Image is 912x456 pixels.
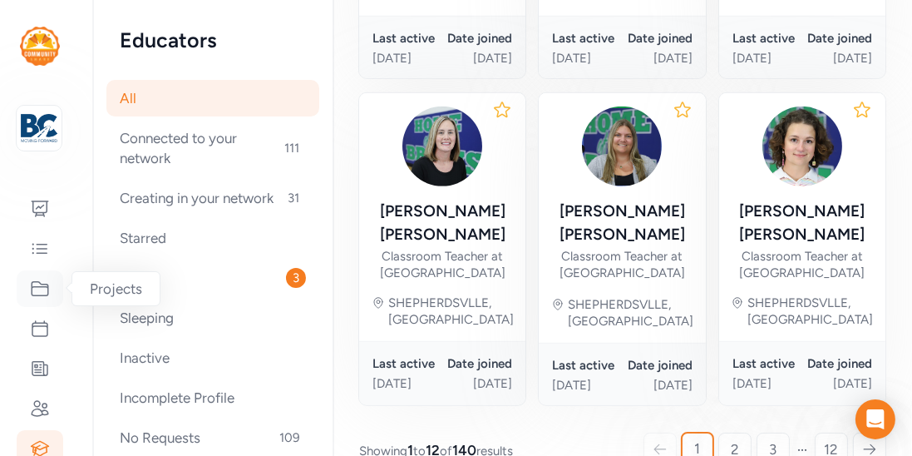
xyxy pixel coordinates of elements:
span: 3 [286,268,306,288]
div: SHEPHERDSVLLE, [GEOGRAPHIC_DATA] [388,295,514,328]
img: CcSg2chRTu6Dh2RwuTKu [582,107,662,186]
div: Open Intercom Messenger [855,399,895,439]
div: Last active [372,30,442,47]
img: logo [21,110,57,146]
div: New [106,260,319,296]
h2: Educators [120,27,306,53]
div: [DATE] [372,50,442,67]
div: Date joined [802,30,872,47]
div: Sleeping [106,300,319,336]
div: [DATE] [622,377,692,394]
div: Last active [552,357,622,374]
div: [DATE] [802,375,872,392]
div: Classroom Teacher at [GEOGRAPHIC_DATA] [552,248,692,281]
div: Incomplete Profile [106,379,319,416]
div: Last active [732,30,802,47]
div: Inactive [106,340,319,376]
span: 109 [273,428,306,448]
div: [DATE] [622,50,692,67]
div: [DATE] [442,375,512,392]
div: [DATE] [732,50,802,67]
div: [PERSON_NAME] [PERSON_NAME] [732,200,872,246]
div: No Requests [106,419,319,456]
div: Last active [552,30,622,47]
div: SHEPHERDSVLLE, [GEOGRAPHIC_DATA] [747,295,873,328]
div: [DATE] [442,50,512,67]
img: logo [20,27,60,66]
div: Date joined [442,30,512,47]
span: 31 [281,188,306,208]
div: Date joined [622,357,692,374]
div: Last active [372,355,442,372]
div: Date joined [622,30,692,47]
div: [DATE] [732,375,802,392]
img: WIJWhjB8QhyuwPeqommA [402,107,482,186]
div: SHEPHERDSVLLE, [GEOGRAPHIC_DATA] [568,296,693,330]
div: [DATE] [552,50,622,67]
div: Date joined [442,355,512,372]
div: [DATE] [552,377,622,394]
div: Classroom Teacher at [GEOGRAPHIC_DATA] [372,248,512,281]
div: Last active [732,355,802,372]
div: Connected to your network [106,120,319,176]
div: Creating in your network [106,180,319,216]
div: Classroom Teacher at [GEOGRAPHIC_DATA] [732,248,872,281]
div: Date joined [802,355,872,372]
div: [DATE] [802,50,872,67]
div: Starred [106,220,319,256]
span: 111 [278,138,306,158]
img: Xkd3tSWS0i7dXjNkcskA [762,107,842,186]
div: All [106,80,319,116]
div: [DATE] [372,375,442,392]
div: [PERSON_NAME] [PERSON_NAME] [552,200,692,246]
div: [PERSON_NAME] [PERSON_NAME] [372,200,512,246]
